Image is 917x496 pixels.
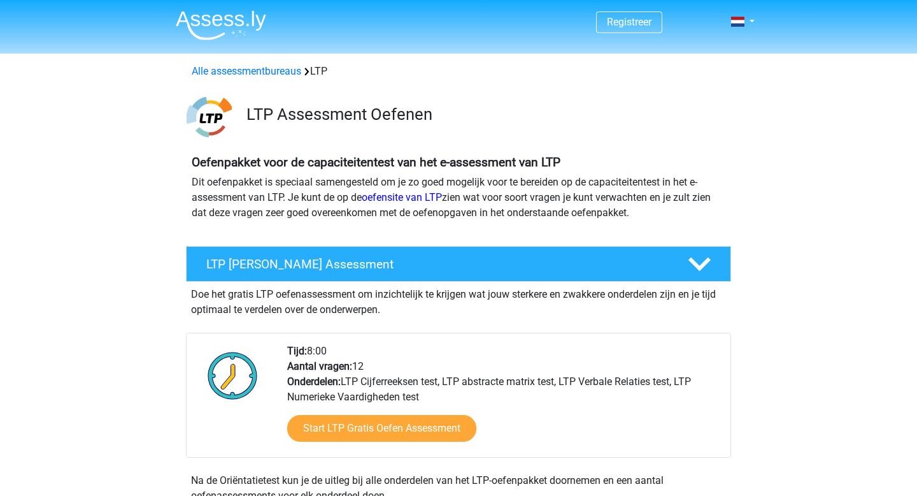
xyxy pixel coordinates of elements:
[362,191,442,203] a: oefensite van LTP
[287,376,341,388] b: Onderdelen:
[192,175,725,221] p: Dit oefenpakket is speciaal samengesteld om je zo goed mogelijk voor te bereiden op de capaciteit...
[278,344,730,457] div: 8:00 12 LTP Cijferreeksen test, LTP abstracte matrix test, LTP Verbale Relaties test, LTP Numerie...
[201,344,265,407] img: Klok
[287,345,307,357] b: Tijd:
[187,94,232,140] img: ltp.png
[287,415,476,442] a: Start LTP Gratis Oefen Assessment
[607,16,651,28] a: Registreer
[287,360,352,372] b: Aantal vragen:
[176,10,266,40] img: Assessly
[246,105,721,124] h3: LTP Assessment Oefenen
[181,246,736,282] a: LTP [PERSON_NAME] Assessment
[186,282,731,317] div: Doe het gratis LTP oefenassessment om inzichtelijk te krijgen wat jouw sterkere en zwakkere onder...
[192,65,301,77] a: Alle assessmentbureaus
[187,64,730,79] div: LTP
[206,257,667,272] h4: LTP [PERSON_NAME] Assessment
[192,155,560,170] b: Oefenpakket voor de capaciteitentest van het e-assessment van LTP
